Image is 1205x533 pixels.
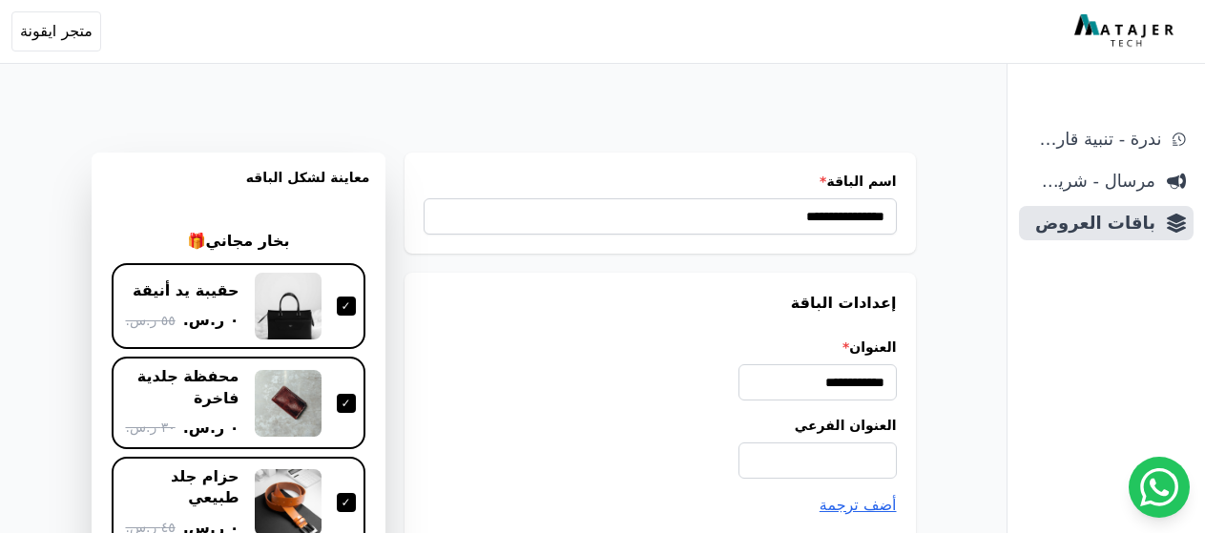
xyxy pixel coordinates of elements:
[121,366,239,409] div: محفظة جلدية فاخرة
[125,418,175,438] span: ٣٠ ر.س.
[424,172,897,191] label: اسم الباقة
[125,311,175,331] span: ٥٥ ر.س.
[424,338,897,357] label: العنوان
[424,292,897,315] h3: إعدادات الباقة
[255,370,322,437] img: محفظة جلدية فاخرة
[1027,168,1155,195] span: مرسال - شريط دعاية
[820,494,897,517] button: أضف ترجمة
[255,273,322,339] img: حقيبة يد أنيقة
[121,466,239,509] div: حزام جلد طبيعي
[133,280,239,301] div: حقيبة يد أنيقة
[179,230,298,253] h2: بخار مجاني🎁
[424,416,897,435] label: العنوان الفرعي
[1027,210,1155,236] span: باقات العروض
[11,11,101,51] button: متجر ايقونة
[183,417,239,440] span: ٠ ر.س.
[1027,126,1161,153] span: ندرة - تنبية قارب علي النفاذ
[1074,14,1178,49] img: MatajerTech Logo
[20,20,93,43] span: متجر ايقونة
[107,168,370,210] h3: معاينة لشكل الباقه
[183,309,239,332] span: ٠ ر.س.
[820,496,897,514] span: أضف ترجمة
